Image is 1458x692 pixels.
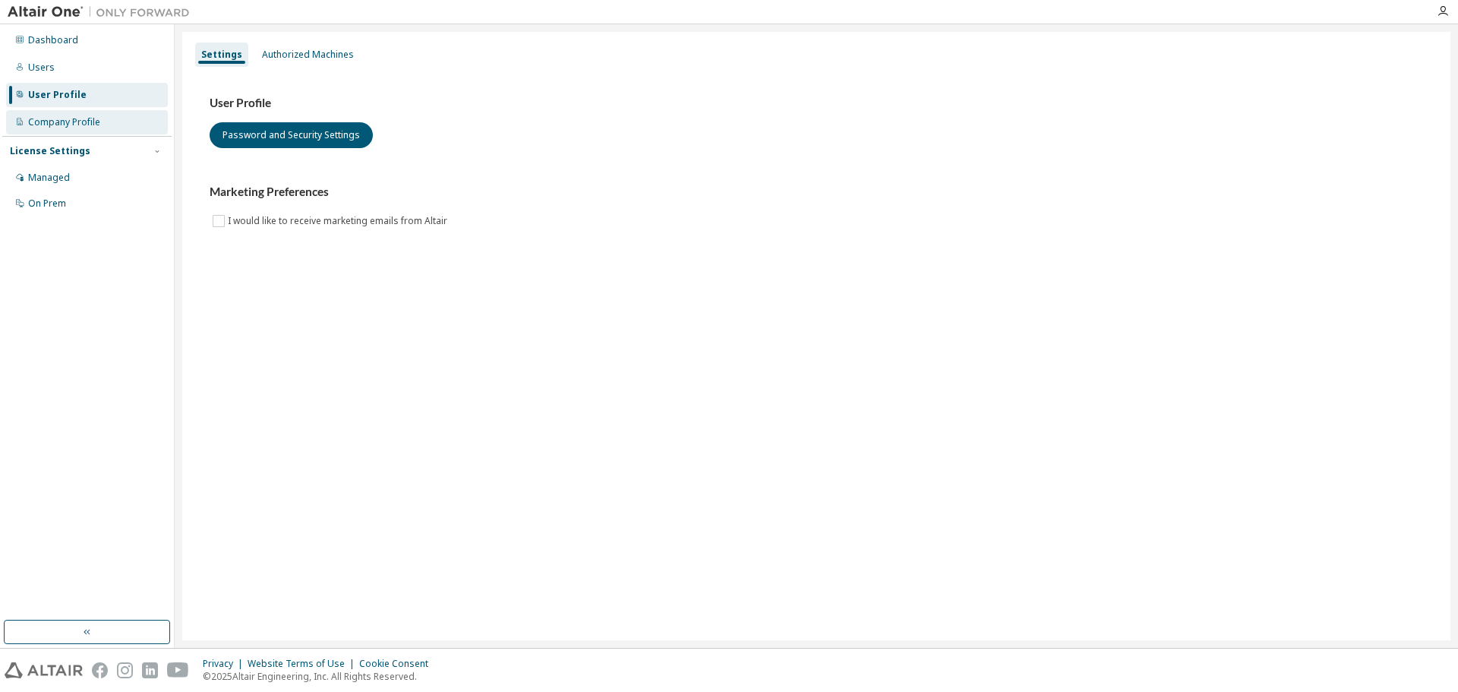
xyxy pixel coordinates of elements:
div: Managed [28,172,70,184]
div: Company Profile [28,116,100,128]
div: On Prem [28,197,66,210]
div: Cookie Consent [359,658,437,670]
p: © 2025 Altair Engineering, Inc. All Rights Reserved. [203,670,437,683]
div: License Settings [10,145,90,157]
img: instagram.svg [117,662,133,678]
h3: User Profile [210,96,1423,111]
img: linkedin.svg [142,662,158,678]
div: Users [28,62,55,74]
label: I would like to receive marketing emails from Altair [228,212,450,230]
button: Password and Security Settings [210,122,373,148]
img: Altair One [8,5,197,20]
img: altair_logo.svg [5,662,83,678]
h3: Marketing Preferences [210,185,1423,200]
div: Settings [201,49,242,61]
div: Dashboard [28,34,78,46]
div: Website Terms of Use [248,658,359,670]
img: facebook.svg [92,662,108,678]
div: Privacy [203,658,248,670]
div: User Profile [28,89,87,101]
img: youtube.svg [167,662,189,678]
div: Authorized Machines [262,49,354,61]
